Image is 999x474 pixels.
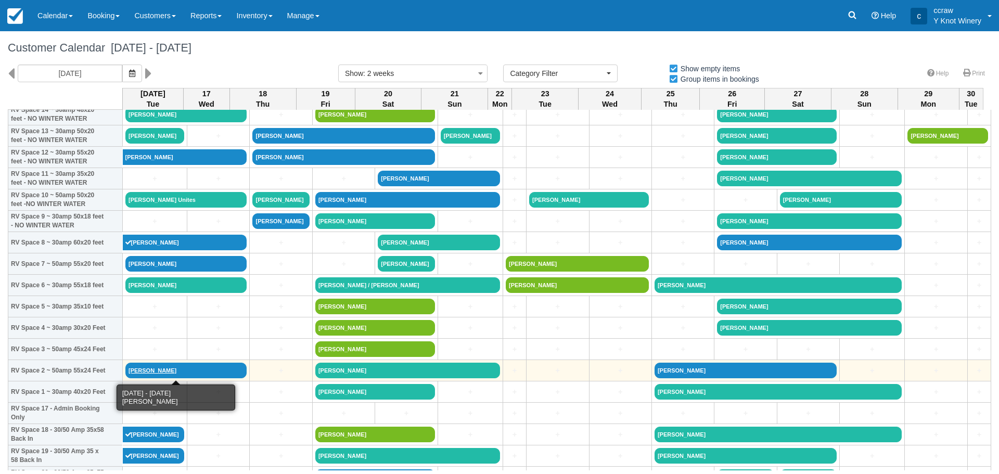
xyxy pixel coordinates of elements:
[970,323,988,334] a: +
[315,363,500,378] a: [PERSON_NAME]
[421,88,488,110] th: 21 Sun
[717,408,774,419] a: +
[655,259,711,270] a: +
[8,125,123,147] th: RV Space 13 ~ 30amp 50x20 feet - NO WINTER WATER
[872,12,879,19] i: Help
[8,296,123,317] th: RV Space 5 ~ 30amp 35x10 feet
[959,88,983,110] th: 30 Tue
[441,429,500,440] a: +
[252,128,434,144] a: [PERSON_NAME]
[315,384,435,400] a: [PERSON_NAME]
[8,317,123,339] th: RV Space 4 ~ 30amp 30x20 Feet
[506,195,523,206] a: +
[252,280,309,291] a: +
[125,344,184,355] a: +
[907,323,964,334] a: +
[315,173,372,184] a: +
[907,195,964,206] a: +
[441,152,500,163] a: +
[529,152,586,163] a: +
[592,387,649,398] a: +
[252,451,309,462] a: +
[510,68,604,79] span: Category Filter
[669,71,766,87] label: Group items in bookings
[970,365,988,376] a: +
[345,69,363,78] span: Show
[506,344,523,355] a: +
[315,341,435,357] a: [PERSON_NAME]
[907,259,964,270] a: +
[315,213,435,229] a: [PERSON_NAME]
[105,41,191,54] span: [DATE] - [DATE]
[907,237,964,248] a: +
[933,16,981,26] p: Y Knot Winery
[907,451,964,462] a: +
[780,344,837,355] a: +
[252,344,309,355] a: +
[506,152,523,163] a: +
[378,408,434,419] a: +
[717,299,902,314] a: [PERSON_NAME]
[315,408,372,419] a: +
[933,5,981,16] p: ccraw
[765,88,831,110] th: 27 Sat
[655,277,902,293] a: [PERSON_NAME]
[378,171,500,186] a: [PERSON_NAME]
[907,128,988,144] a: [PERSON_NAME]
[842,259,902,270] a: +
[717,107,837,122] a: [PERSON_NAME]
[970,109,988,120] a: +
[8,424,123,445] th: RV Space 18 - 30/50 Amp 35x58 Back In
[970,301,988,312] a: +
[506,323,523,334] a: +
[592,237,649,248] a: +
[441,344,500,355] a: +
[252,259,309,270] a: +
[592,131,649,142] a: +
[125,301,184,312] a: +
[506,451,523,462] a: +
[252,301,309,312] a: +
[315,448,500,464] a: [PERSON_NAME]
[655,384,902,400] a: [PERSON_NAME]
[252,408,309,419] a: +
[506,365,523,376] a: +
[441,128,500,144] a: [PERSON_NAME]
[378,235,500,250] a: [PERSON_NAME]
[592,408,649,419] a: +
[315,277,500,293] a: [PERSON_NAME] / [PERSON_NAME]
[123,88,184,110] th: [DATE] Tue
[7,8,23,24] img: checkfront-main-nav-mini-logo.png
[970,344,988,355] a: +
[717,344,774,355] a: +
[655,237,711,248] a: +
[8,339,123,360] th: RV Space 3 ~ 50amp 45x24 Feet
[655,131,711,142] a: +
[125,192,247,208] a: [PERSON_NAME] Unites
[655,109,711,120] a: +
[529,109,586,120] a: +
[529,408,586,419] a: +
[529,237,586,248] a: +
[506,237,523,248] a: +
[441,387,500,398] a: +
[8,211,123,232] th: RV Space 9 ~ 30amp 50x18 feet - NO WINTER WATER
[907,408,964,419] a: +
[655,173,711,184] a: +
[529,192,649,208] a: [PERSON_NAME]
[655,363,837,378] a: [PERSON_NAME]
[355,88,421,110] th: 20 Sat
[592,344,649,355] a: +
[970,237,988,248] a: +
[125,107,247,122] a: [PERSON_NAME]
[190,387,247,398] a: +
[669,61,747,76] label: Show empty items
[780,408,837,419] a: +
[907,280,964,291] a: +
[970,280,988,291] a: +
[378,256,434,272] a: [PERSON_NAME]
[512,88,579,110] th: 23 Tue
[842,344,902,355] a: +
[8,147,123,168] th: RV Space 12 ~ 30amp 55x20 feet - NO WINTER WATER
[592,109,649,120] a: +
